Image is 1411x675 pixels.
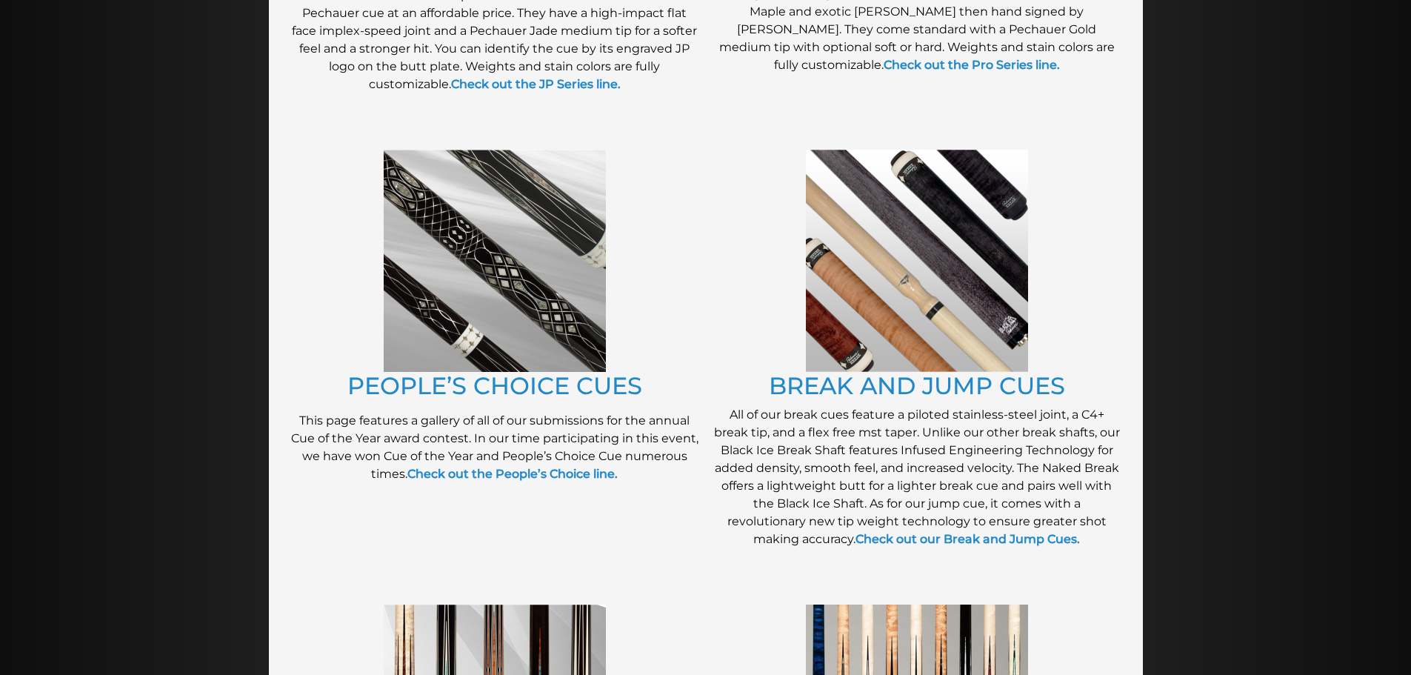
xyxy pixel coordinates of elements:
a: BREAK AND JUMP CUES [769,371,1065,400]
p: All of our break cues feature a piloted stainless-steel joint, a C4+ break tip, and a flex free m... [713,406,1121,548]
a: Check out the JP Series line. [451,77,621,91]
a: PEOPLE’S CHOICE CUES [347,371,642,400]
p: This page features a gallery of all of our submissions for the annual Cue of the Year award conte... [291,412,698,483]
a: Check out our Break and Jump Cues. [855,532,1080,546]
a: Check out the People’s Choice line. [407,467,618,481]
a: Check out the Pro Series line. [884,58,1060,72]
